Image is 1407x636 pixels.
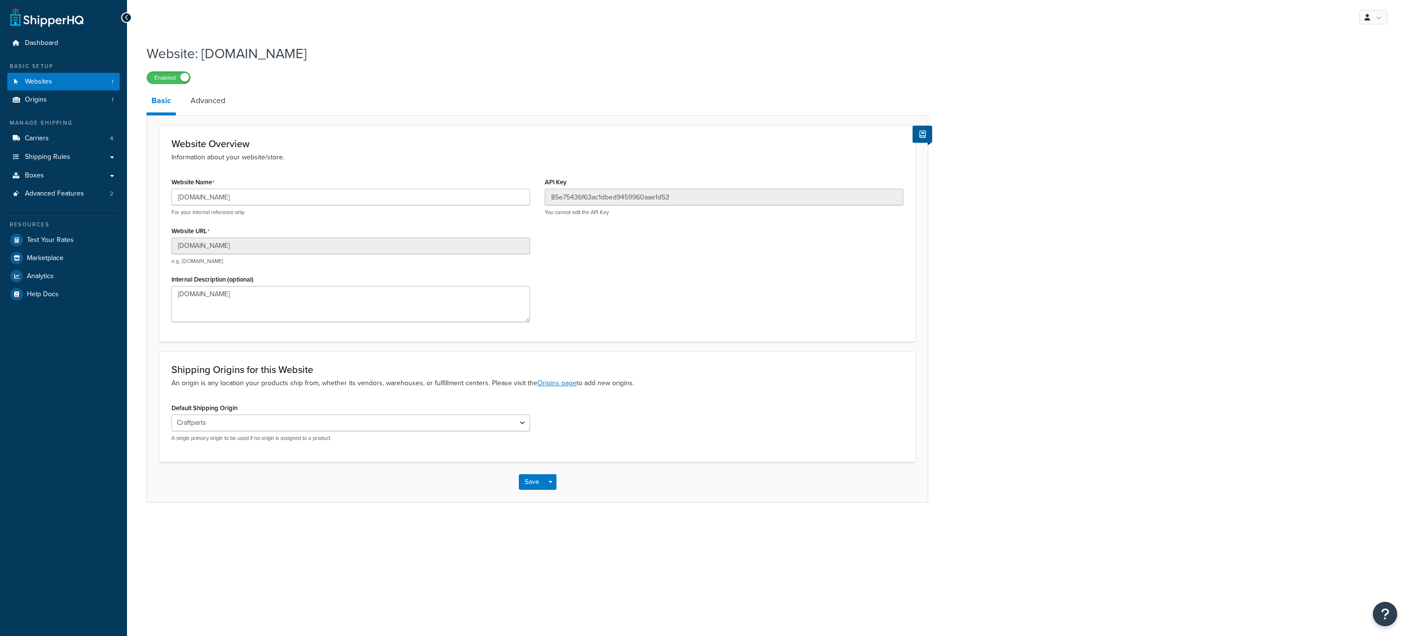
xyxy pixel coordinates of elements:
[7,148,120,166] a: Shipping Rules
[913,126,932,143] button: Show Help Docs
[7,62,120,70] div: Basic Setup
[171,209,530,216] p: For your internal reference only
[186,89,230,112] a: Advanced
[7,91,120,109] li: Origins
[171,364,903,375] h3: Shipping Origins for this Website
[171,276,254,283] label: Internal Description (optional)
[171,404,237,412] label: Default Shipping Origin
[7,130,120,148] a: Carriers4
[7,231,120,249] a: Test Your Rates
[25,172,44,180] span: Boxes
[7,73,120,91] a: Websites1
[27,290,59,299] span: Help Docs
[7,267,120,285] a: Analytics
[147,89,176,115] a: Basic
[25,78,52,86] span: Websites
[7,285,120,303] a: Help Docs
[7,220,120,229] div: Resources
[25,153,70,161] span: Shipping Rules
[27,272,54,281] span: Analytics
[27,254,64,263] span: Marketplace
[1373,602,1397,626] button: Open Resource Center
[519,474,545,490] button: Save
[171,178,214,186] label: Website Name
[7,167,120,185] a: Boxes
[111,96,113,104] span: 1
[545,209,903,216] p: You cannot edit the API Key
[7,249,120,267] a: Marketplace
[7,119,120,127] div: Manage Shipping
[7,130,120,148] li: Carriers
[25,190,84,198] span: Advanced Features
[25,96,47,104] span: Origins
[111,78,113,86] span: 1
[171,138,903,149] h3: Website Overview
[7,73,120,91] li: Websites
[27,236,74,244] span: Test Your Rates
[171,435,530,442] p: A single primary origin to be used if no origin is assigned to a product
[7,185,120,203] a: Advanced Features2
[147,44,916,63] h1: Website: [DOMAIN_NAME]
[171,152,903,163] p: Information about your website/store.
[110,134,113,143] span: 4
[25,134,49,143] span: Carriers
[171,227,210,235] label: Website URL
[25,39,58,47] span: Dashboard
[545,189,903,205] input: XDL713J089NBV22
[537,378,576,388] a: Origins page
[171,378,903,389] p: An origin is any location your products ship from, whether its vendors, warehouses, or fulfillmen...
[110,190,113,198] span: 2
[545,178,567,186] label: API Key
[7,91,120,109] a: Origins1
[7,185,120,203] li: Advanced Features
[171,258,530,265] p: e.g. [DOMAIN_NAME]
[171,286,530,322] textarea: [DOMAIN_NAME]
[147,72,190,84] label: Enabled
[7,34,120,52] a: Dashboard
